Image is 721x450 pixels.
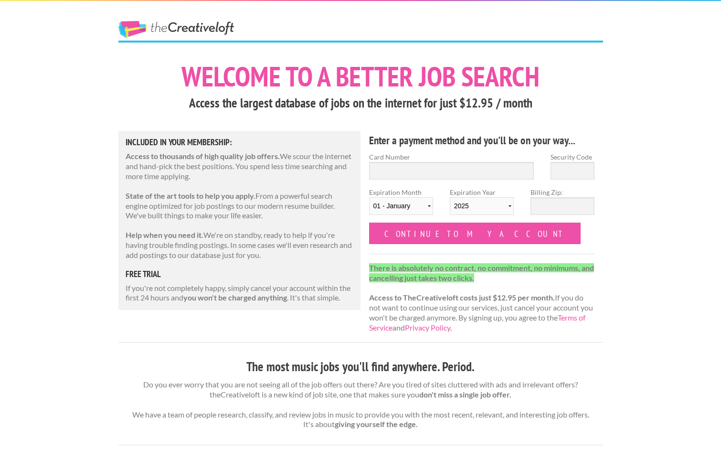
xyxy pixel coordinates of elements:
[118,94,603,112] h3: Access the largest database of jobs on the internet for just $12.95 / month
[405,323,450,332] a: Privacy Policy
[126,283,354,303] p: If you're not completely happy, simply cancel your account within the first 24 hours and . It's t...
[126,191,255,200] strong: State of the art tools to help you apply.
[126,151,280,161] strong: Access to thousands of high quality job offers.
[369,197,433,215] select: Expiration Month
[335,419,418,429] strong: giving yourself the edge.
[369,152,534,162] label: Card Number
[118,380,603,429] p: Do you ever worry that you are not seeing all of the job offers out there? Are you tired of sites...
[126,230,354,260] p: We're on standby, ready to help if you're having trouble finding postings. In some cases we'll ev...
[551,152,594,162] label: Security Code
[118,21,234,38] a: The Creative Loft
[369,293,555,302] strong: Access to TheCreativeloft costs just $12.95 per month.
[118,358,603,376] h3: The most music jobs you'll find anywhere. Period.
[183,293,287,302] strong: you won't be charged anything
[369,187,433,223] label: Expiration Month
[126,138,354,147] h5: Included in Your Membership:
[450,197,514,215] select: Expiration Year
[369,223,581,244] input: Continue to my account
[419,390,511,399] strong: don't miss a single job offer.
[118,63,603,90] h1: Welcome to a better job search
[369,313,585,332] a: Terms of Service
[450,187,514,223] label: Expiration Year
[530,187,594,197] label: Billing Zip:
[126,191,354,221] p: From a powerful search engine optimized for job postings to our modern resume builder. We've buil...
[369,263,595,333] p: If you do not want to continue using our services, just cancel your account you won't be charged ...
[369,133,595,148] h4: Enter a payment method and you'll be on your way...
[369,263,594,282] strong: There is absolutely no contract, no commitment, no minimums, and cancelling just takes two clicks.
[126,270,354,279] h5: free trial
[126,151,354,181] p: We scour the internet and hand-pick the best positions. You spend less time searching and more ti...
[126,230,203,239] strong: Help when you need it.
